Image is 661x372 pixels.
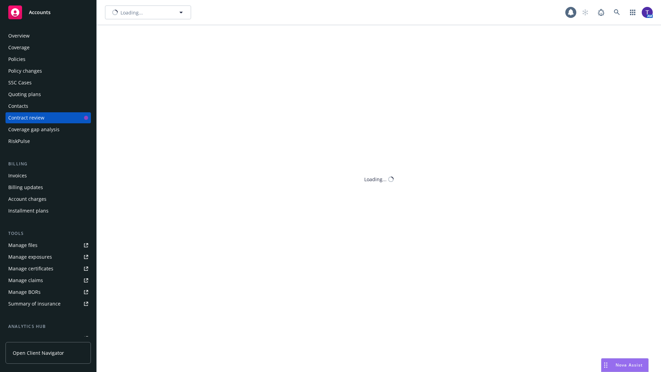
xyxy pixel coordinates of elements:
div: Invoices [8,170,27,181]
a: Coverage gap analysis [6,124,91,135]
a: Start snowing [578,6,592,19]
a: Coverage [6,42,91,53]
a: Billing updates [6,182,91,193]
a: Overview [6,30,91,41]
a: Contacts [6,101,91,112]
a: Manage files [6,240,91,251]
div: Manage claims [8,275,43,286]
div: Quoting plans [8,89,41,100]
a: Search [610,6,624,19]
div: Summary of insurance [8,298,61,309]
div: Contract review [8,112,44,123]
div: Policy changes [8,65,42,76]
div: Loading... [364,176,387,183]
a: Manage certificates [6,263,91,274]
div: Contacts [8,101,28,112]
div: Drag to move [601,359,610,372]
span: Nova Assist [616,362,643,368]
div: Installment plans [8,205,49,216]
a: Policy changes [6,65,91,76]
a: Manage exposures [6,251,91,262]
div: RiskPulse [8,136,30,147]
button: Loading... [105,6,191,19]
a: Account charges [6,194,91,205]
a: Switch app [626,6,640,19]
a: RiskPulse [6,136,91,147]
a: Manage BORs [6,287,91,298]
div: Manage BORs [8,287,41,298]
span: Open Client Navigator [13,349,64,356]
div: SSC Cases [8,77,32,88]
a: SSC Cases [6,77,91,88]
div: Coverage gap analysis [8,124,60,135]
div: Loss summary generator [8,333,65,344]
a: Contract review [6,112,91,123]
a: Installment plans [6,205,91,216]
div: Analytics hub [6,323,91,330]
div: Account charges [8,194,46,205]
div: Manage certificates [8,263,53,274]
div: Overview [8,30,30,41]
span: Accounts [29,10,51,15]
div: Manage exposures [8,251,52,262]
a: Loss summary generator [6,333,91,344]
a: Summary of insurance [6,298,91,309]
div: Billing [6,161,91,167]
div: Billing updates [8,182,43,193]
button: Nova Assist [601,358,649,372]
img: photo [642,7,653,18]
div: Manage files [8,240,38,251]
span: Loading... [120,9,143,16]
a: Policies [6,54,91,65]
a: Invoices [6,170,91,181]
div: Coverage [8,42,30,53]
a: Report a Bug [594,6,608,19]
a: Accounts [6,3,91,22]
div: Policies [8,54,25,65]
div: Tools [6,230,91,237]
a: Quoting plans [6,89,91,100]
a: Manage claims [6,275,91,286]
